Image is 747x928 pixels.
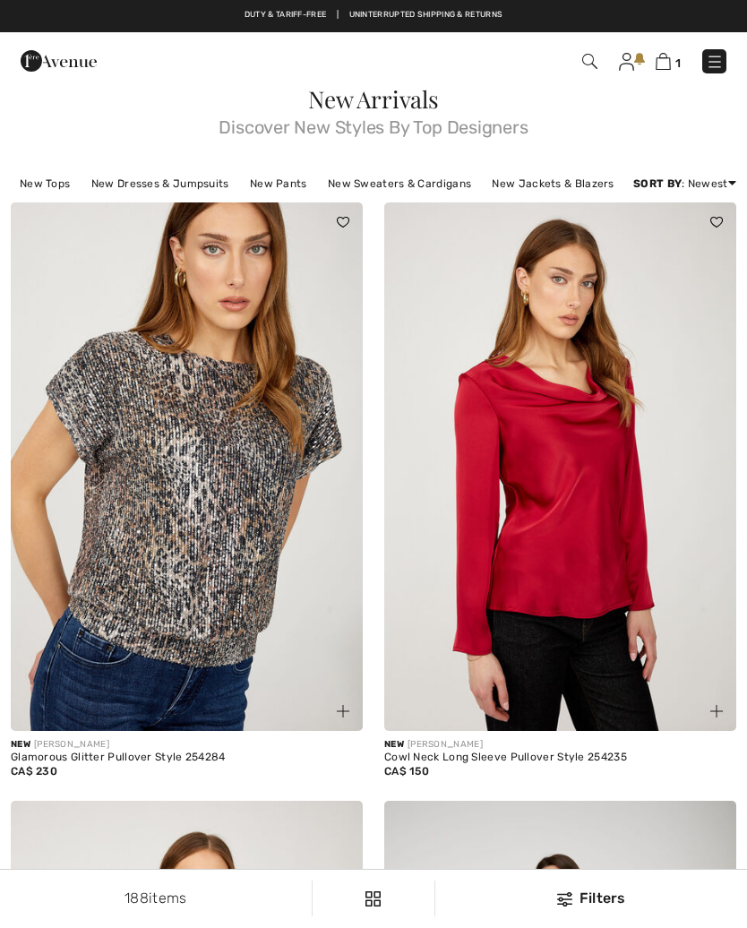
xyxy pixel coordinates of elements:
img: My Info [619,53,634,71]
div: Cowl Neck Long Sleeve Pullover Style 254235 [384,752,736,764]
strong: Sort By [633,177,682,190]
img: Glamorous Glitter Pullover Style 254284. Black/Beige [11,202,363,731]
img: plus_v2.svg [337,705,349,717]
img: Filters [365,891,381,907]
span: New [11,739,30,750]
a: New Dresses & Jumpsuits [82,172,238,195]
a: New Jackets & Blazers [483,172,622,195]
div: [PERSON_NAME] [384,738,736,752]
img: Cowl Neck Long Sleeve Pullover Style 254235. Wine [384,202,736,731]
a: New Pants [241,172,316,195]
span: CA$ 150 [384,765,429,778]
img: 1ère Avenue [21,43,97,79]
a: 1ère Avenue [21,51,97,68]
span: 188 [124,889,149,907]
img: heart_black_full.svg [337,217,349,228]
span: CA$ 230 [11,765,57,778]
span: Discover New Styles By Top Designers [11,111,736,136]
a: 1 [656,50,681,72]
a: New Tops [11,172,79,195]
a: New Sweaters & Cardigans [319,172,480,195]
div: : Newest [633,176,736,192]
img: Shopping Bag [656,53,671,70]
img: plus_v2.svg [710,705,723,717]
div: Glamorous Glitter Pullover Style 254284 [11,752,363,764]
img: heart_black_full.svg [710,217,723,228]
img: Menu [706,53,724,71]
span: New [384,739,404,750]
span: New Arrivals [308,83,438,115]
div: Filters [446,888,736,909]
img: Search [582,54,597,69]
span: 1 [675,56,681,70]
div: [PERSON_NAME] [11,738,363,752]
